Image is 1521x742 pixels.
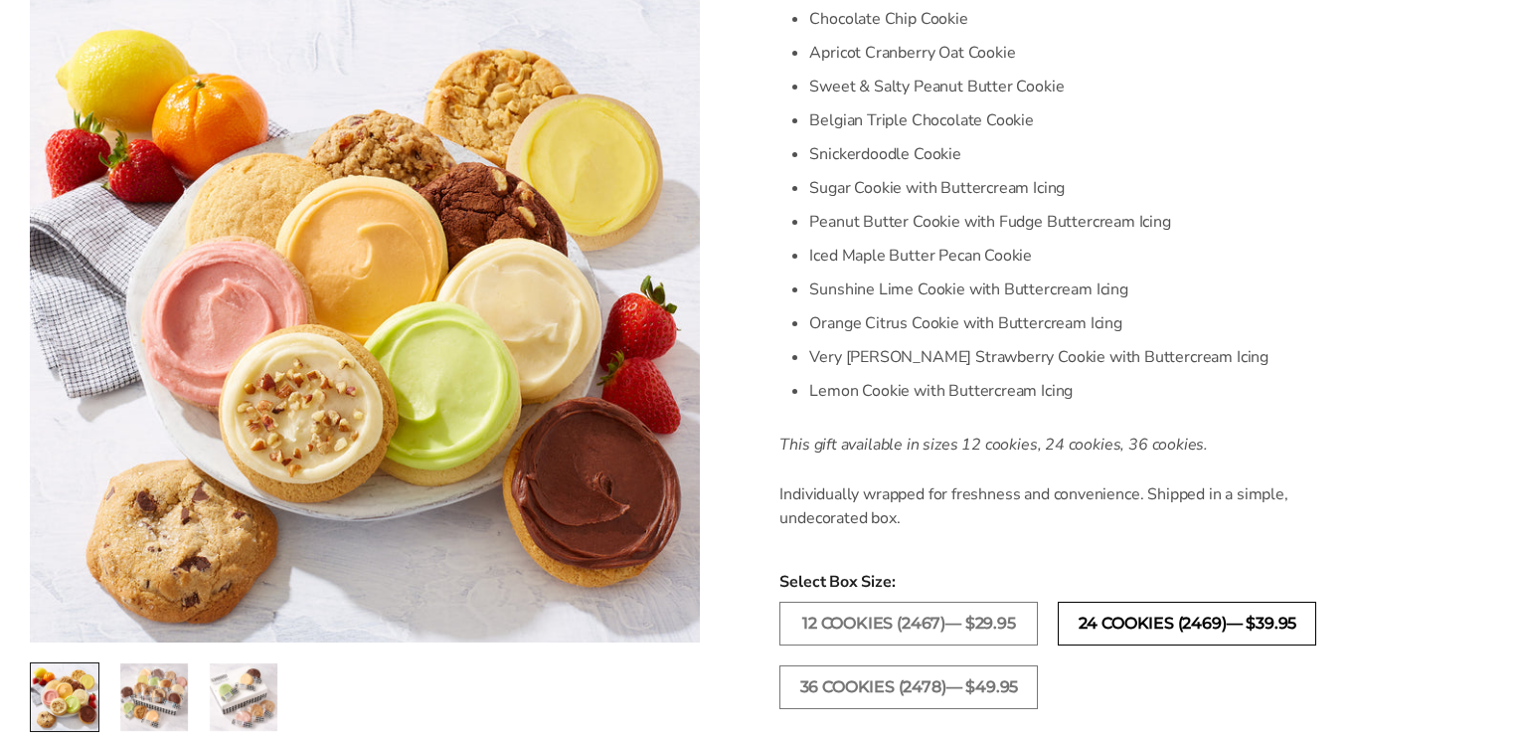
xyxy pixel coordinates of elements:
a: 1 / 3 [30,662,99,732]
li: Orange Citrus Cookie with Buttercream Icing [809,306,1323,340]
li: Very [PERSON_NAME] Strawberry Cookie with Buttercream Icing [809,340,1323,374]
label: 12 COOKIES (2467)— $29.95 [779,602,1038,646]
li: Apricot Cranberry Oat Cookie [809,36,1323,70]
label: 24 COOKIES (2469)— $39.95 [1058,602,1316,646]
span: Select Box Size: [779,570,1471,594]
img: Just The Cookies - Summer Assorted Cookies [120,663,188,731]
em: This gift available in sizes 12 cookies, 24 cookies, 36 cookies. [779,434,1208,456]
label: 36 COOKIES (2478)— $49.95 [779,665,1038,709]
li: Snickerdoodle Cookie [809,137,1323,171]
a: 3 / 3 [209,662,278,732]
a: 2 / 3 [119,662,189,732]
p: Individually wrapped for freshness and convenience. Shipped in a simple, undecorated box. [779,482,1323,530]
li: Iced Maple Butter Pecan Cookie [809,239,1323,273]
li: Chocolate Chip Cookie [809,2,1323,36]
img: Just The Cookies - Summer Assorted Cookies [31,663,98,731]
li: Sunshine Lime Cookie with Buttercream Icing [809,273,1323,306]
li: Belgian Triple Chocolate Cookie [809,103,1323,137]
li: Peanut Butter Cookie with Fudge Buttercream Icing [809,205,1323,239]
img: Just The Cookies - Summer Assorted Cookies [210,663,277,731]
li: Sweet & Salty Peanut Butter Cookie [809,70,1323,103]
iframe: Sign Up via Text for Offers [16,666,206,726]
li: Lemon Cookie with Buttercream Icing [809,374,1323,408]
li: Sugar Cookie with Buttercream Icing [809,171,1323,205]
